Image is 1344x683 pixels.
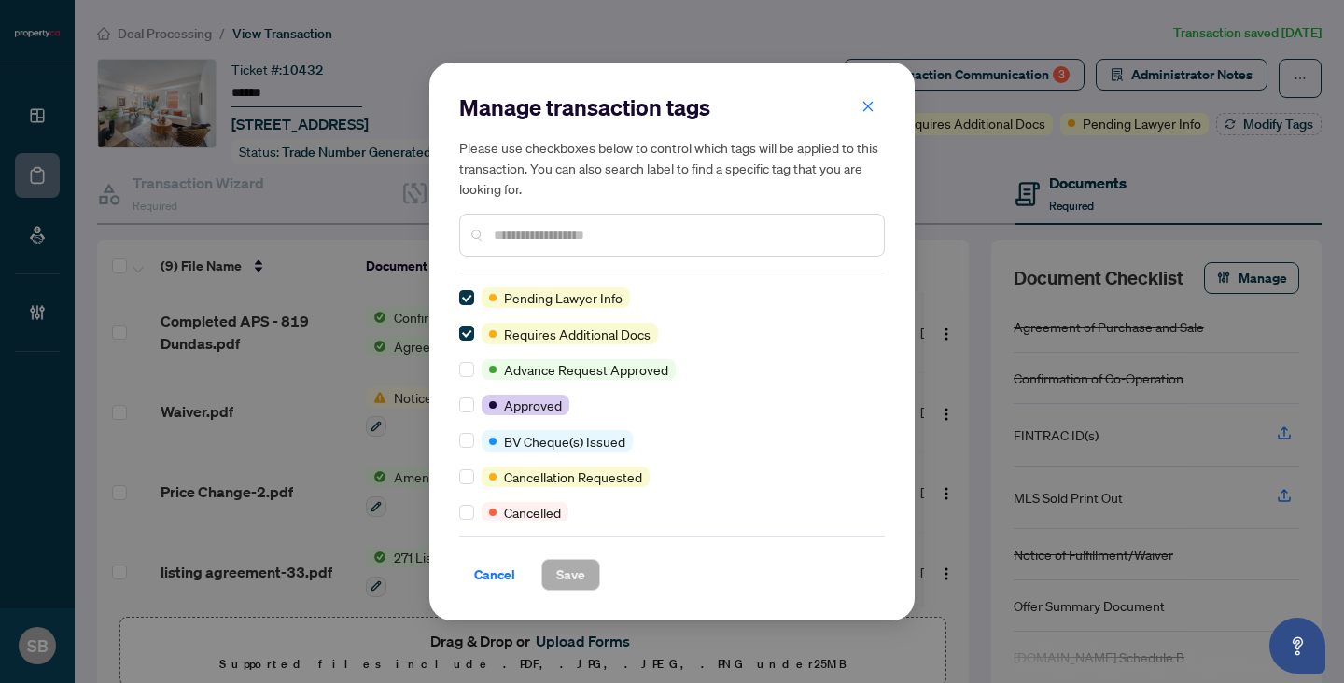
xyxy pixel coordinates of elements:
[504,359,668,380] span: Advance Request Approved
[459,92,885,122] h2: Manage transaction tags
[504,324,651,344] span: Requires Additional Docs
[459,137,885,199] h5: Please use checkboxes below to control which tags will be applied to this transaction. You can al...
[1269,618,1325,674] button: Open asap
[861,100,875,113] span: close
[459,559,530,591] button: Cancel
[504,395,562,415] span: Approved
[541,559,600,591] button: Save
[504,502,561,523] span: Cancelled
[504,467,642,487] span: Cancellation Requested
[504,287,623,308] span: Pending Lawyer Info
[474,560,515,590] span: Cancel
[504,431,625,452] span: BV Cheque(s) Issued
